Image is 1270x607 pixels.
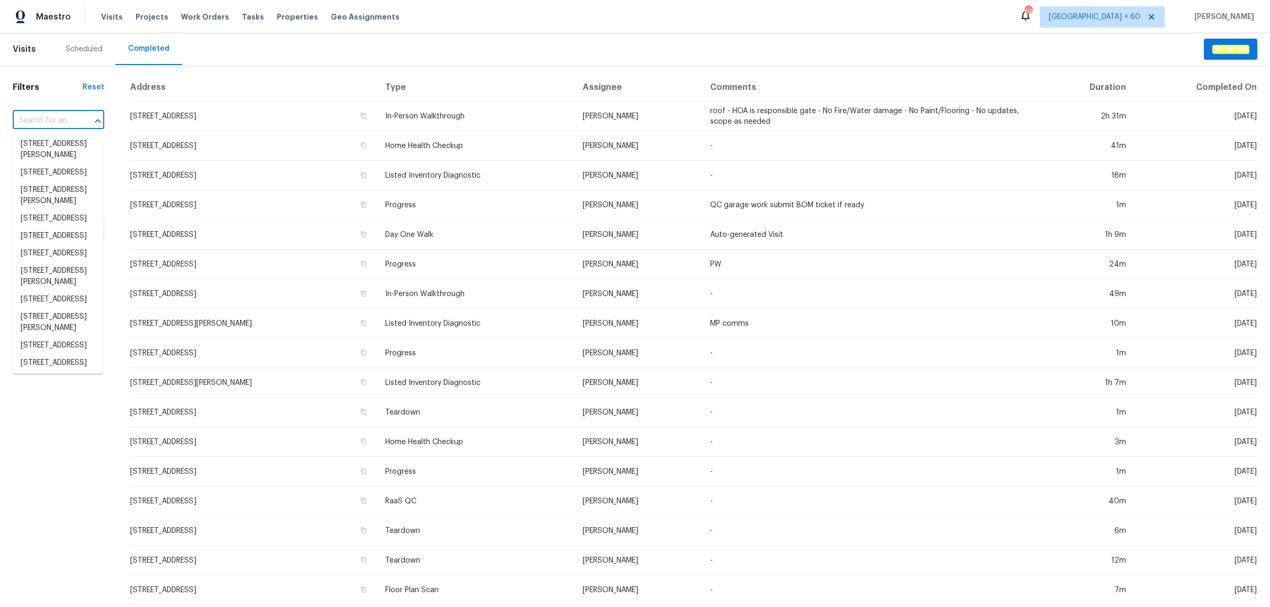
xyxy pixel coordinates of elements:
li: [STREET_ADDRESS] [12,354,103,372]
td: Progress [377,190,574,220]
td: roof - HOA is responsible gate - No Fire/Water damage - No Paint/Flooring - No updates, scope as ... [702,102,1040,131]
td: [DATE] [1135,427,1258,457]
td: 49m [1040,279,1135,309]
td: In-Person Walkthrough [377,102,574,131]
td: [STREET_ADDRESS] [130,427,377,457]
td: 1h 7m [1040,368,1135,398]
td: [STREET_ADDRESS] [130,338,377,368]
td: 1m [1040,457,1135,486]
div: Scheduled [66,44,103,54]
td: Listed Inventory Diagnostic [377,309,574,338]
td: [PERSON_NAME] [574,338,702,368]
li: [STREET_ADDRESS] [12,337,103,354]
button: Copy Address [359,141,368,150]
td: 3m [1040,427,1135,457]
td: Day One Walk [377,220,574,250]
td: - [702,516,1040,546]
td: [PERSON_NAME] [574,279,702,309]
td: [DATE] [1135,516,1258,546]
span: [PERSON_NAME] [1190,12,1254,22]
td: [PERSON_NAME] [574,131,702,161]
td: 24m [1040,250,1135,279]
input: Search for an address... [13,113,75,129]
td: - [702,575,1040,605]
td: [PERSON_NAME] [574,398,702,427]
td: [STREET_ADDRESS][PERSON_NAME] [130,309,377,338]
button: Copy Address [359,496,368,505]
button: Copy Address [359,407,368,417]
td: [PERSON_NAME] [574,220,702,250]
td: Teardown [377,398,574,427]
td: Progress [377,250,574,279]
div: Reset [83,82,104,93]
td: [PERSON_NAME] [574,486,702,516]
td: [PERSON_NAME] [574,575,702,605]
td: 2h 31m [1040,102,1135,131]
td: [DATE] [1135,398,1258,427]
span: Properties [277,12,318,22]
em: Schedule [1212,45,1249,53]
td: [DATE] [1135,131,1258,161]
li: [STREET_ADDRESS] [12,245,103,262]
td: Listed Inventory Diagnostic [377,368,574,398]
button: Copy Address [359,555,368,565]
th: Address [130,73,377,102]
td: [STREET_ADDRESS] [130,220,377,250]
td: Home Health Checkup [377,427,574,457]
td: 1h 9m [1040,220,1135,250]
td: [DATE] [1135,368,1258,398]
td: Listed Inventory Diagnostic [377,161,574,190]
td: [DATE] [1135,279,1258,309]
button: Copy Address [359,466,368,476]
td: [DATE] [1135,250,1258,279]
td: [DATE] [1135,190,1258,220]
div: Completed [128,43,169,54]
td: 10m [1040,309,1135,338]
td: [DATE] [1135,161,1258,190]
td: - [702,546,1040,575]
td: [DATE] [1135,457,1258,486]
td: QC garage work submit BOM ticket if ready [702,190,1040,220]
td: [STREET_ADDRESS] [130,398,377,427]
td: - [702,279,1040,309]
td: [STREET_ADDRESS] [130,102,377,131]
td: 6m [1040,516,1135,546]
button: Copy Address [359,229,368,239]
td: 12m [1040,546,1135,575]
td: - [702,427,1040,457]
button: Copy Address [359,526,368,535]
td: - [702,398,1040,427]
button: Copy Address [359,585,368,594]
li: [STREET_ADDRESS][PERSON_NAME] [12,181,103,210]
td: Teardown [377,516,574,546]
td: [STREET_ADDRESS] [130,486,377,516]
td: 1m [1040,338,1135,368]
li: [STREET_ADDRESS][PERSON_NAME] [12,262,103,291]
td: [PERSON_NAME] [574,516,702,546]
li: [STREET_ADDRESS] [12,291,103,308]
td: - [702,161,1040,190]
span: Projects [135,12,168,22]
span: Work Orders [181,12,229,22]
td: 40m [1040,486,1135,516]
td: - [702,131,1040,161]
span: Maestro [36,12,71,22]
button: Schedule [1204,39,1257,60]
td: - [702,486,1040,516]
li: [STREET_ADDRESS] [12,210,103,227]
td: Auto-generated Visit [702,220,1040,250]
th: Type [377,73,574,102]
button: Copy Address [359,437,368,446]
td: [STREET_ADDRESS] [130,190,377,220]
td: Progress [377,457,574,486]
td: [PERSON_NAME] [574,190,702,220]
button: Copy Address [359,259,368,269]
span: Visits [101,12,123,22]
th: Duration [1040,73,1135,102]
td: 41m [1040,131,1135,161]
td: RaaS QC [377,486,574,516]
button: Copy Address [359,318,368,328]
td: 1m [1040,190,1135,220]
td: [PERSON_NAME] [574,161,702,190]
td: In-Person Walkthrough [377,279,574,309]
